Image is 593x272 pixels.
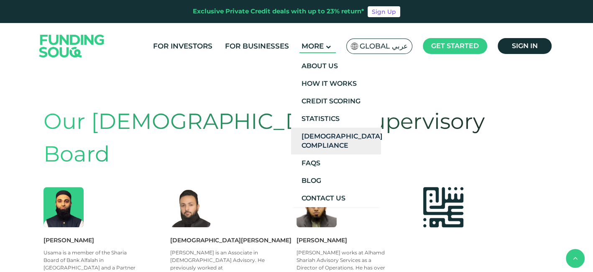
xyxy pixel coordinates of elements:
[170,236,297,245] div: [DEMOGRAPHIC_DATA][PERSON_NAME]
[170,187,210,227] img: Member Image
[151,39,215,53] a: For Investors
[43,236,170,245] div: [PERSON_NAME]
[512,42,538,50] span: Sign in
[423,187,463,227] img: Member Image
[291,57,381,75] a: About Us
[31,25,113,67] img: Logo
[291,110,381,128] a: Statistics
[43,187,84,227] img: Member Image
[302,42,324,50] span: More
[296,236,423,245] div: [PERSON_NAME]
[43,108,485,167] span: Our [DEMOGRAPHIC_DATA] Supervisory Board
[223,39,291,53] a: For Businesses
[431,42,479,50] span: Get started
[296,187,337,227] img: Member Image
[360,41,408,51] span: Global عربي
[351,43,358,50] img: SA Flag
[291,75,381,92] a: How It Works
[291,128,381,154] a: [DEMOGRAPHIC_DATA] Compliance
[291,92,381,110] a: Credit Scoring
[368,6,400,17] a: Sign Up
[498,38,552,54] a: Sign in
[291,154,381,172] a: FAQs
[193,7,364,16] div: Exclusive Private Credit deals with up to 23% return*
[291,190,381,207] a: Contact Us
[291,172,381,190] a: Blog
[566,249,585,268] button: back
